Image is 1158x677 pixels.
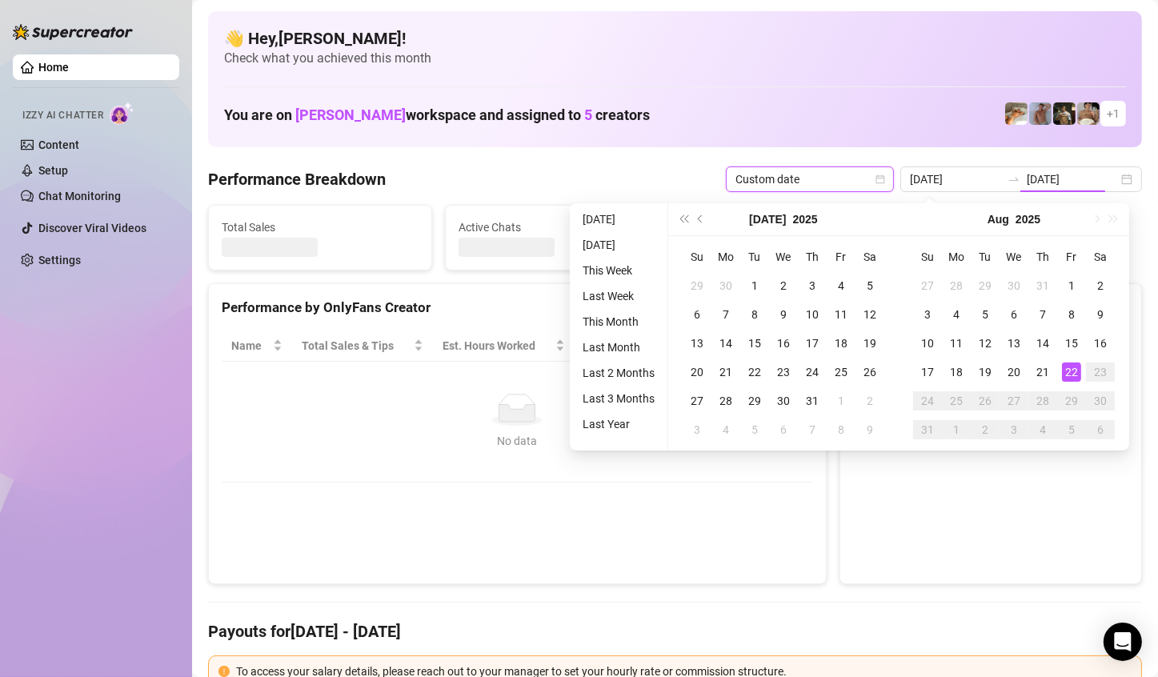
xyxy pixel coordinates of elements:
[1077,102,1100,125] img: Aussieboy_jfree
[218,666,230,677] span: exclamation-circle
[853,297,1128,318] div: Sales by OnlyFans Creator
[238,432,797,450] div: No data
[1053,102,1076,125] img: Tony
[876,174,885,184] span: calendar
[575,330,682,362] th: Sales / Hour
[208,620,1142,643] h4: Payouts for [DATE] - [DATE]
[584,106,592,123] span: 5
[1008,173,1020,186] span: to
[224,27,1126,50] h4: 👋 Hey, [PERSON_NAME] !
[38,254,81,266] a: Settings
[222,218,419,236] span: Total Sales
[110,102,134,125] img: AI Chatter
[1029,102,1052,125] img: Joey
[292,330,433,362] th: Total Sales & Tips
[38,164,68,177] a: Setup
[459,218,655,236] span: Active Chats
[302,337,411,355] span: Total Sales & Tips
[13,24,133,40] img: logo-BBDzfeDw.svg
[38,61,69,74] a: Home
[231,337,270,355] span: Name
[38,190,121,202] a: Chat Monitoring
[910,170,1001,188] input: Start date
[38,138,79,151] a: Content
[695,218,892,236] span: Messages Sent
[222,330,292,362] th: Name
[1008,173,1020,186] span: swap-right
[1104,623,1142,661] div: Open Intercom Messenger
[224,50,1126,67] span: Check what you achieved this month
[443,337,552,355] div: Est. Hours Worked
[224,106,650,124] h1: You are on workspace and assigned to creators
[22,108,103,123] span: Izzy AI Chatter
[38,222,146,234] a: Discover Viral Videos
[1027,170,1118,188] input: End date
[735,167,884,191] span: Custom date
[1005,102,1028,125] img: Zac
[208,168,386,190] h4: Performance Breakdown
[295,106,406,123] span: [PERSON_NAME]
[222,297,813,318] div: Performance by OnlyFans Creator
[681,330,812,362] th: Chat Conversion
[584,337,659,355] span: Sales / Hour
[1107,105,1120,122] span: + 1
[691,337,790,355] span: Chat Conversion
